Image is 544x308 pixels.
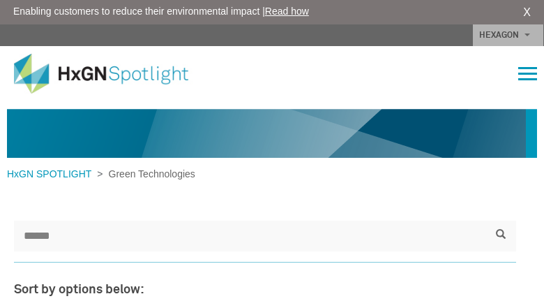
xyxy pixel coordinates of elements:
[14,284,516,298] h3: Sort by options below:
[103,168,195,179] span: Green Technologies
[7,167,195,182] div: >
[473,24,543,46] a: HEXAGON
[7,168,97,179] a: HxGN SPOTLIGHT
[265,6,309,17] a: Read how
[523,4,531,21] a: X
[13,4,309,19] span: Enabling customers to reduce their environmental impact |
[14,54,209,94] img: HxGN Spotlight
